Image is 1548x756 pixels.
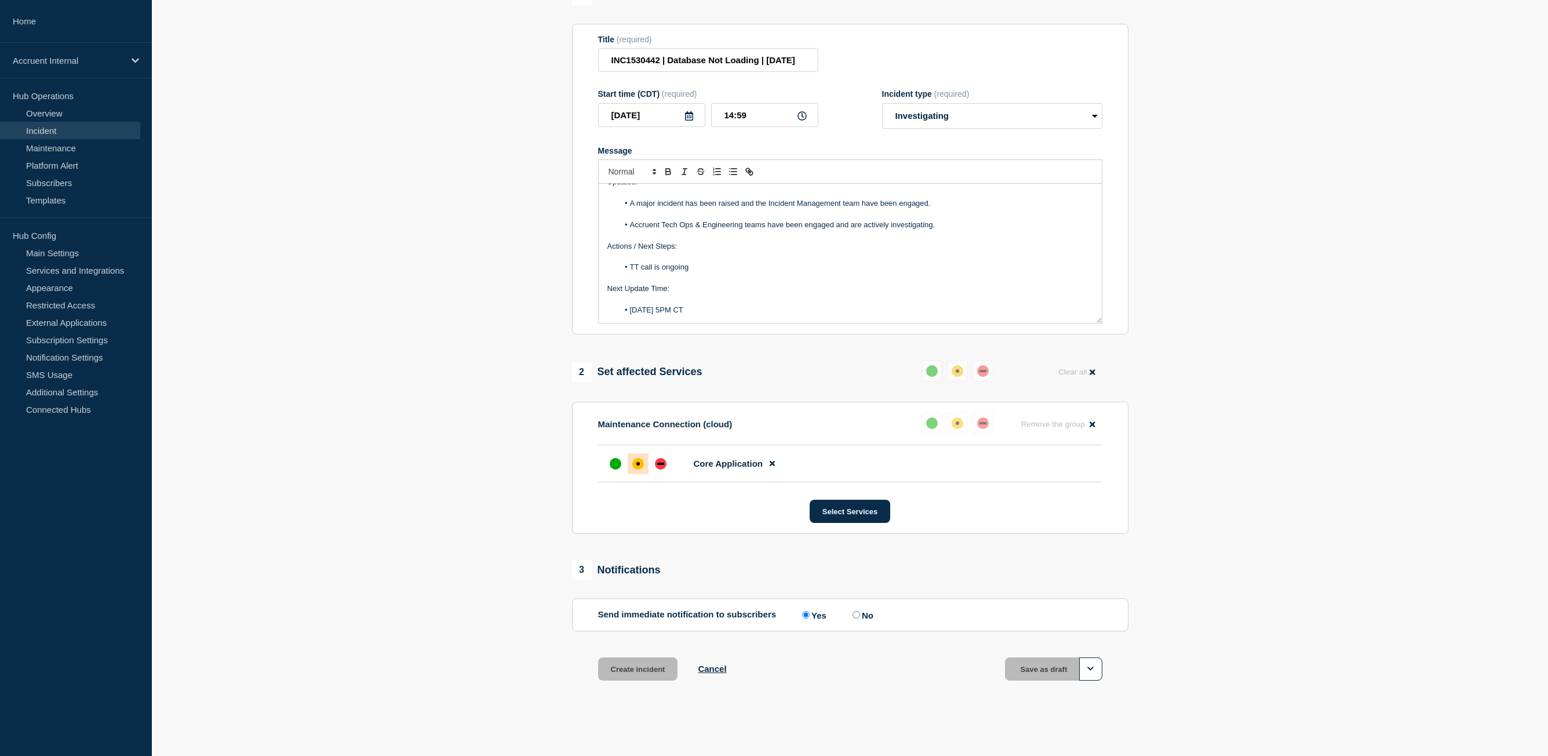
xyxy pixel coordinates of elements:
p: Maintenance Connection (cloud) [598,419,733,429]
span: Font size [603,165,660,179]
input: Title [598,48,818,72]
button: Clear all [1051,361,1102,383]
span: 3 [572,560,592,580]
div: Title [598,35,818,44]
button: down [972,413,993,434]
li: A major incident has been raised and the Incident Management team have been engaged. [618,198,1093,209]
div: Message [598,146,1102,155]
button: up [921,413,942,434]
button: Save as draft [1005,657,1102,681]
div: down [977,365,989,377]
label: No [850,609,873,620]
span: 2 [572,362,592,382]
button: Cancel [698,664,726,674]
span: (required) [934,89,970,99]
div: affected [632,458,644,470]
p: Accruent Internal [13,56,124,66]
div: Start time (CDT) [598,89,818,99]
button: Toggle link [741,165,757,179]
button: Toggle italic text [676,165,693,179]
div: up [926,417,938,429]
div: down [977,417,989,429]
button: Toggle bold text [660,165,676,179]
input: HH:MM [711,103,818,127]
div: Message [599,184,1102,323]
div: Send immediate notification to subscribers [598,609,1102,620]
li: Accruent Tech Ops & Engineering teams have been engaged and are actively investigating. [618,220,1093,230]
label: Yes [799,609,826,620]
span: Core Application [694,459,763,468]
p: Next Update Time: [607,283,1093,294]
button: Toggle strikethrough text [693,165,709,179]
input: Yes [802,611,810,619]
li: TT call is ongoing [618,262,1093,272]
span: Remove the group [1021,420,1085,428]
input: YYYY-MM-DD [598,103,705,127]
button: Remove the group [1014,413,1102,435]
div: Set affected Services [572,362,702,382]
p: Send immediate notification to subscribers [598,609,777,620]
button: Options [1079,657,1102,681]
div: affected [952,365,963,377]
button: affected [947,361,968,381]
button: up [921,361,942,381]
button: Toggle ordered list [709,165,725,179]
button: Select Services [810,500,890,523]
button: Create incident [598,657,678,681]
button: affected [947,413,968,434]
div: Incident type [882,89,1102,99]
select: Incident type [882,103,1102,129]
li: [DATE] 5PM CT [618,305,1093,315]
button: Toggle bulleted list [725,165,741,179]
div: down [655,458,666,470]
p: Actions / Next Steps: [607,241,1093,252]
div: up [926,365,938,377]
button: down [972,361,993,381]
div: Notifications [572,560,661,580]
div: affected [952,417,963,429]
span: (required) [617,35,652,44]
span: (required) [662,89,697,99]
div: up [610,458,621,470]
input: No [853,611,860,619]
